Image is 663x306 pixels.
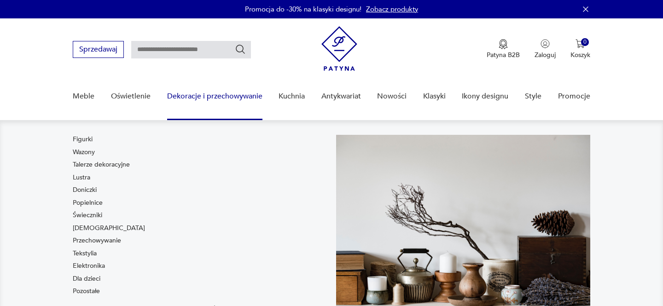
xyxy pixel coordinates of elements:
a: Style [525,79,541,114]
a: Dla dzieci [73,274,100,283]
p: Zaloguj [535,51,556,59]
a: Przechowywanie [73,236,121,245]
a: Talerze dekoracyjne [73,160,130,169]
a: Sprzedawaj [73,47,124,53]
a: Klasyki [423,79,446,114]
a: Pozostałe [73,287,100,296]
div: 0 [581,38,589,46]
a: Doniczki [73,185,97,195]
a: Promocje [558,79,590,114]
img: Ikonka użytkownika [541,39,550,48]
a: Nowości [377,79,407,114]
a: Figurki [73,135,93,144]
img: Ikona koszyka [576,39,585,48]
a: Kuchnia [279,79,305,114]
img: Patyna - sklep z meblami i dekoracjami vintage [321,26,357,71]
p: Koszyk [570,51,590,59]
img: Ikona medalu [499,39,508,49]
a: Ikony designu [462,79,508,114]
a: Oświetlenie [111,79,151,114]
a: Elektronika [73,261,105,271]
a: [DEMOGRAPHIC_DATA] [73,224,145,233]
a: Ikona medaluPatyna B2B [487,39,520,59]
a: Lustra [73,173,90,182]
a: Tekstylia [73,249,97,258]
button: Sprzedawaj [73,41,124,58]
a: Zobacz produkty [366,5,418,14]
a: Popielnice [73,198,103,208]
p: Promocja do -30% na klasyki designu! [245,5,361,14]
button: Szukaj [235,44,246,55]
button: 0Koszyk [570,39,590,59]
a: Świeczniki [73,211,102,220]
a: Antykwariat [321,79,361,114]
p: Patyna B2B [487,51,520,59]
button: Zaloguj [535,39,556,59]
a: Wazony [73,148,95,157]
a: Dekoracje i przechowywanie [167,79,262,114]
button: Patyna B2B [487,39,520,59]
a: Meble [73,79,94,114]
